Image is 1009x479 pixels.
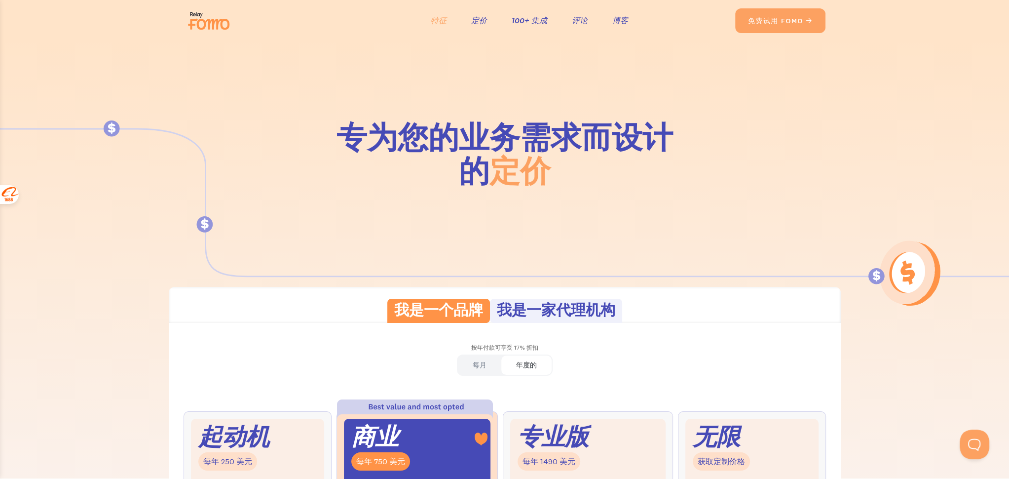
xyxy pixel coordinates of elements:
a: 100+ 集成 [511,13,547,28]
a: 免费试用 fomo [735,8,825,33]
font: 专业版 [518,422,589,451]
font: 无限 [693,422,740,451]
font: 专为您的业务需求而设计的 [336,118,673,190]
font: 每年 750 美元 [356,456,405,466]
iframe: Toggle Customer Support [960,430,989,459]
font: 我是一个品牌 [394,304,483,319]
font: 特征 [430,15,446,25]
font: 定价 [471,15,486,25]
font: 获取定制价格 [698,456,745,466]
font: 商业 [351,422,399,451]
font: 每年 250 美元 [203,456,252,466]
font: 年度的 [516,360,537,369]
font: 每年 1490 美元 [523,456,575,466]
font: 按年付款可享受 17% 折扣 [471,344,538,351]
font: 每月 [473,360,486,369]
a: 特征 [430,13,446,28]
a: 评论 [571,13,587,28]
font:  [805,17,813,24]
font: 起动机 [198,422,269,451]
font: 博客 [612,15,628,25]
a: 定价 [471,13,486,28]
font: 100+ 集成 [511,15,547,25]
font: 免费试用 fomo [747,16,803,25]
font: 评论 [571,15,587,25]
a: 博客 [612,13,628,28]
font: 我是一家代理机构 [497,304,615,319]
font: 定价 [489,152,551,190]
